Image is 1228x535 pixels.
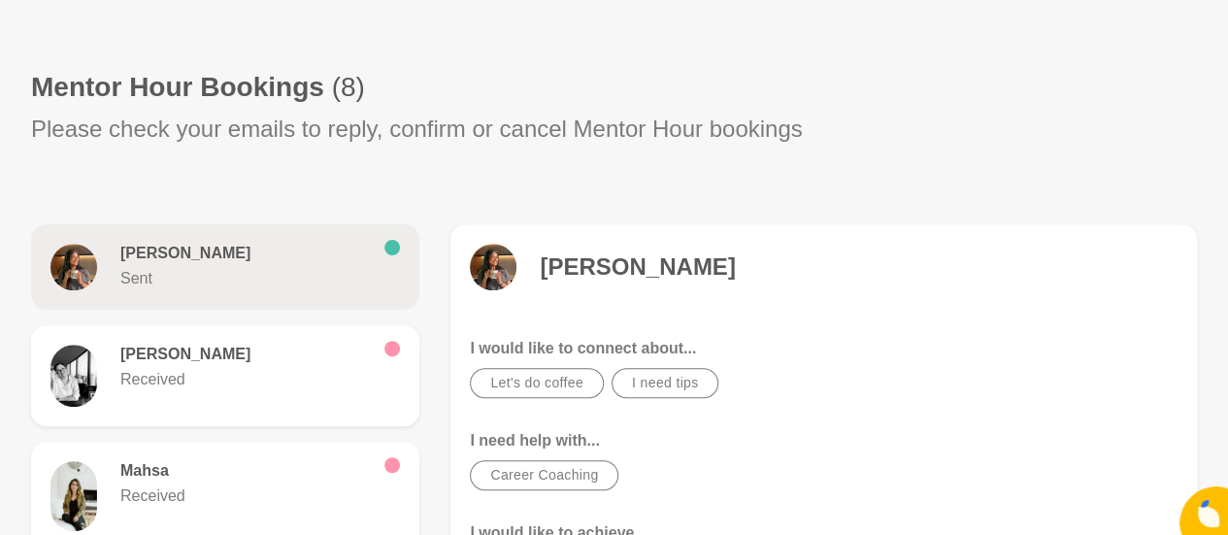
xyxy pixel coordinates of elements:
span: (8) [332,72,365,102]
h6: Mahsa [120,461,369,481]
h1: Mentor Hour Bookings [31,70,365,104]
p: I need help with... [470,429,1178,452]
h6: [PERSON_NAME] [120,244,369,263]
p: I would like to connect about... [470,337,1178,360]
h6: [PERSON_NAME] [120,345,369,364]
p: Received [120,485,369,508]
p: Received [120,368,369,391]
p: Sent [120,267,369,290]
h4: [PERSON_NAME] [540,252,735,282]
p: Please check your emails to reply, confirm or cancel Mentor Hour bookings [31,112,803,147]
